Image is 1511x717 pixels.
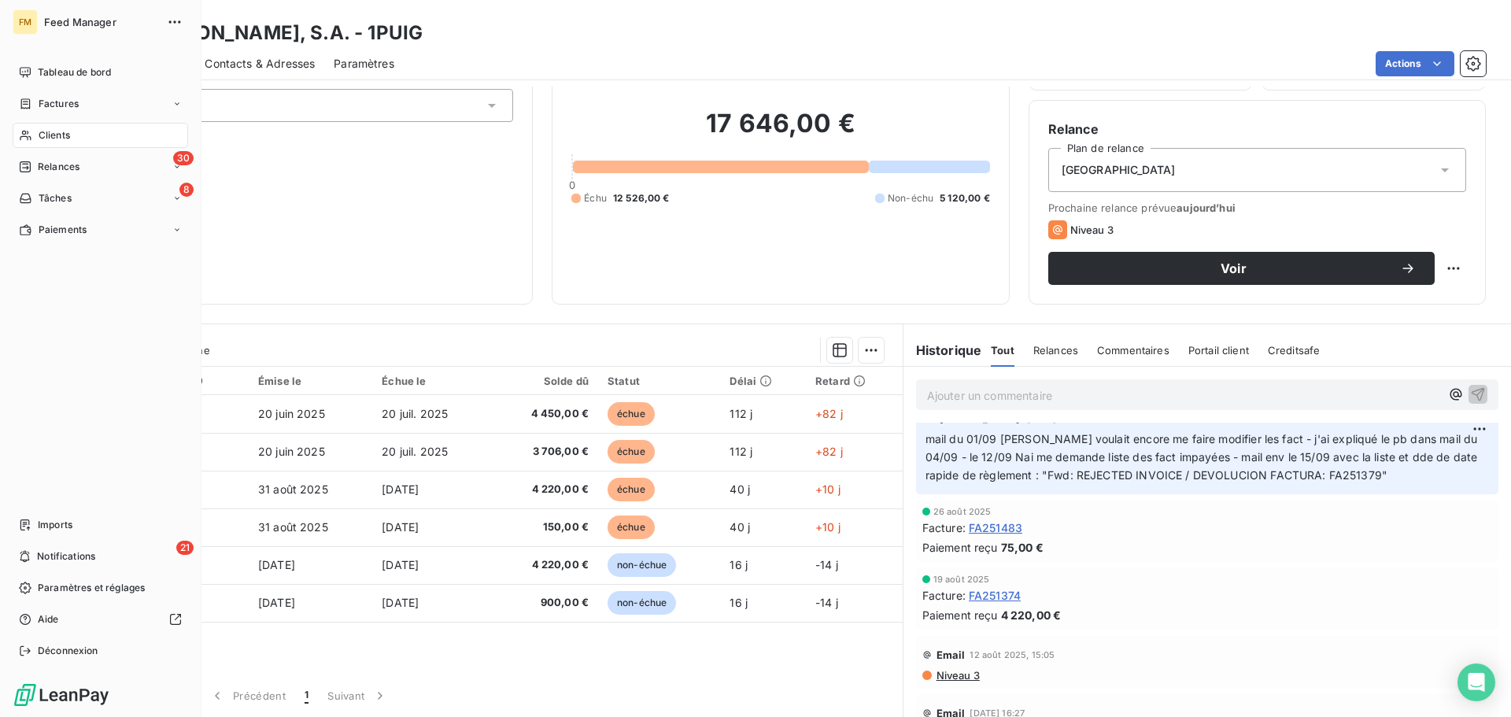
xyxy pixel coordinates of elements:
[13,607,188,632] a: Aide
[1067,262,1400,275] span: Voir
[501,444,589,460] span: 3 706,00 €
[922,539,998,556] span: Paiement reçu
[815,375,893,387] div: Retard
[608,478,655,501] span: échue
[1457,663,1495,701] div: Open Intercom Messenger
[937,649,966,661] span: Email
[815,520,840,534] span: +10 j
[382,596,419,609] span: [DATE]
[258,445,325,458] span: 20 juin 2025
[608,440,655,464] span: échue
[933,575,990,584] span: 19 août 2025
[1033,344,1078,357] span: Relances
[501,595,589,611] span: 900,00 €
[730,445,752,458] span: 112 j
[730,558,748,571] span: 16 j
[13,9,38,35] div: FM
[501,519,589,535] span: 150,00 €
[37,549,95,564] span: Notifications
[1070,224,1114,236] span: Niveau 3
[382,558,419,571] span: [DATE]
[295,679,318,712] button: 1
[608,591,676,615] span: non-échue
[584,191,607,205] span: Échu
[1177,201,1236,214] span: aujourd’hui
[1097,344,1169,357] span: Commentaires
[1268,344,1321,357] span: Creditsafe
[969,587,1021,604] span: FA251374
[200,679,295,712] button: Précédent
[888,191,933,205] span: Non-échu
[382,482,419,496] span: [DATE]
[969,519,1022,536] span: FA251483
[571,108,989,155] h2: 17 646,00 €
[815,596,838,609] span: -14 j
[39,128,70,142] span: Clients
[922,607,998,623] span: Paiement reçu
[925,432,1481,482] span: mail du 01/09 [PERSON_NAME] voulait encore me faire modifier les fact - j'ai expliqué le pb dans ...
[1048,120,1466,139] h6: Relance
[608,516,655,539] span: échue
[258,407,325,420] span: 20 juin 2025
[970,650,1055,660] span: 12 août 2025, 15:05
[39,223,87,237] span: Paiements
[38,644,98,658] span: Déconnexion
[13,682,110,708] img: Logo LeanPay
[38,160,79,174] span: Relances
[608,375,711,387] div: Statut
[382,375,482,387] div: Échue le
[940,191,990,205] span: 5 120,00 €
[991,344,1014,357] span: Tout
[935,669,980,682] span: Niveau 3
[922,587,966,604] span: Facture :
[501,557,589,573] span: 4 220,00 €
[139,19,423,47] h3: [PERSON_NAME], S.A. - 1PUIG
[730,596,748,609] span: 16 j
[501,406,589,422] span: 4 450,00 €
[730,520,750,534] span: 40 j
[1062,162,1176,178] span: [GEOGRAPHIC_DATA]
[1048,252,1435,285] button: Voir
[501,375,589,387] div: Solde dû
[205,56,315,72] span: Contacts & Adresses
[305,688,308,704] span: 1
[933,507,992,516] span: 26 août 2025
[1048,201,1466,214] span: Prochaine relance prévue
[176,541,194,555] span: 21
[613,191,670,205] span: 12 526,00 €
[1001,539,1044,556] span: 75,00 €
[730,482,750,496] span: 40 j
[608,553,676,577] span: non-échue
[258,520,328,534] span: 31 août 2025
[258,482,328,496] span: 31 août 2025
[1188,344,1249,357] span: Portail client
[334,56,394,72] span: Paramètres
[569,179,575,191] span: 0
[1027,414,1083,423] span: [DATE] 12:54
[815,558,838,571] span: -14 j
[38,581,145,595] span: Paramètres et réglages
[258,596,295,609] span: [DATE]
[38,65,111,79] span: Tableau de bord
[382,520,419,534] span: [DATE]
[39,191,72,205] span: Tâches
[382,407,448,420] span: 20 juil. 2025
[608,402,655,426] span: échue
[815,445,843,458] span: +82 j
[1376,51,1454,76] button: Actions
[39,97,79,111] span: Factures
[903,341,982,360] h6: Historique
[318,679,397,712] button: Suivant
[258,558,295,571] span: [DATE]
[730,375,796,387] div: Délai
[815,407,843,420] span: +82 j
[501,482,589,497] span: 4 220,00 €
[38,518,72,532] span: Imports
[815,482,840,496] span: +10 j
[730,407,752,420] span: 112 j
[44,16,157,28] span: Feed Manager
[258,375,363,387] div: Émise le
[173,151,194,165] span: 30
[1001,607,1062,623] span: 4 220,00 €
[382,445,448,458] span: 20 juil. 2025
